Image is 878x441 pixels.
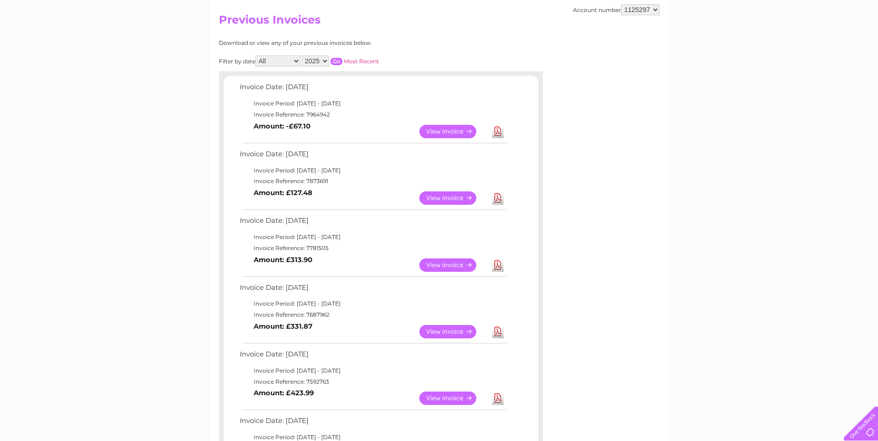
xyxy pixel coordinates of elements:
[237,109,508,120] td: Invoice Reference: 7964942
[237,214,508,232] td: Invoice Date: [DATE]
[237,176,508,187] td: Invoice Reference: 7873691
[219,55,462,67] div: Filter by date
[237,298,508,309] td: Invoice Period: [DATE] - [DATE]
[797,39,811,46] a: Blog
[237,165,508,176] td: Invoice Period: [DATE] - [DATE]
[573,4,660,15] div: Account number
[254,189,312,197] b: Amount: £127.48
[237,98,508,109] td: Invoice Period: [DATE] - [DATE]
[419,325,487,338] a: View
[237,376,508,387] td: Invoice Reference: 7592763
[419,258,487,272] a: View
[344,58,379,65] a: Most Recent
[419,191,487,205] a: View
[221,5,658,45] div: Clear Business is a trading name of Verastar Limited (registered in [GEOGRAPHIC_DATA] No. 3667643...
[492,191,504,205] a: Download
[219,40,462,46] div: Download or view any of your previous invoices below.
[492,125,504,138] a: Download
[237,365,508,376] td: Invoice Period: [DATE] - [DATE]
[254,322,312,331] b: Amount: £331.87
[738,39,759,46] a: Energy
[492,325,504,338] a: Download
[254,389,314,397] b: Amount: £423.99
[219,13,660,31] h2: Previous Invoices
[816,39,839,46] a: Contact
[254,256,312,264] b: Amount: £313.90
[237,415,508,432] td: Invoice Date: [DATE]
[237,81,508,98] td: Invoice Date: [DATE]
[419,392,487,405] a: View
[237,282,508,299] td: Invoice Date: [DATE]
[237,232,508,243] td: Invoice Period: [DATE] - [DATE]
[715,39,733,46] a: Water
[847,39,869,46] a: Log out
[237,348,508,365] td: Invoice Date: [DATE]
[237,148,508,165] td: Invoice Date: [DATE]
[704,5,767,16] a: 0333 014 3131
[764,39,792,46] a: Telecoms
[254,122,311,130] b: Amount: -£67.10
[237,243,508,254] td: Invoice Reference: 7781505
[31,24,78,52] img: logo.png
[492,392,504,405] a: Download
[237,309,508,320] td: Invoice Reference: 7687962
[492,258,504,272] a: Download
[419,125,487,138] a: View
